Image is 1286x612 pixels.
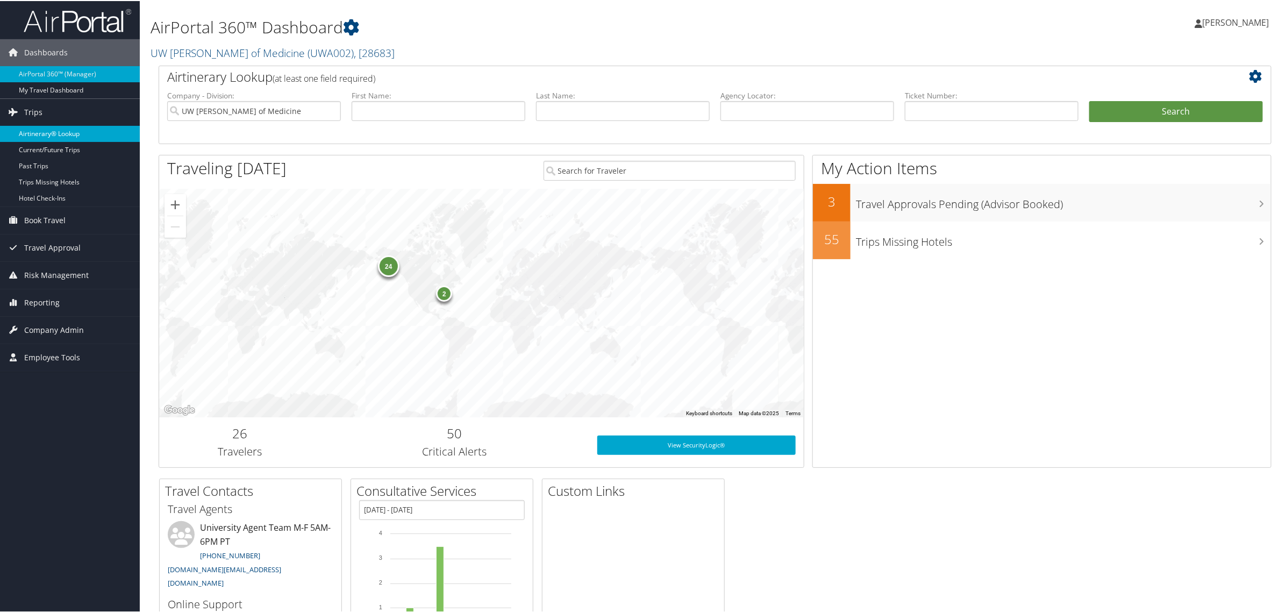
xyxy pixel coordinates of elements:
[308,45,354,59] span: ( UWA002 )
[720,89,894,100] label: Agency Locator:
[813,183,1271,220] a: 3Travel Approvals Pending (Advisor Booked)
[813,191,851,210] h2: 3
[168,596,333,611] h3: Online Support
[273,72,375,83] span: (at least one field required)
[24,233,81,260] span: Travel Approval
[24,38,68,65] span: Dashboards
[597,435,796,454] a: View SecurityLogic®
[168,564,281,587] a: [DOMAIN_NAME][EMAIL_ADDRESS][DOMAIN_NAME]
[813,229,851,247] h2: 55
[165,481,341,499] h2: Travel Contacts
[352,89,525,100] label: First Name:
[24,261,89,288] span: Risk Management
[162,520,339,592] li: University Agent Team M-F 5AM-6PM PT
[379,603,382,609] tspan: 1
[785,409,801,415] a: Terms (opens in new tab)
[536,89,710,100] label: Last Name:
[200,550,260,559] a: [PHONE_NUMBER]
[162,402,197,416] a: Open this area in Google Maps (opens a new window)
[168,501,333,516] h3: Travel Agents
[905,89,1078,100] label: Ticket Number:
[1089,100,1263,122] button: Search
[165,193,186,215] button: Zoom in
[24,316,84,343] span: Company Admin
[167,67,1170,85] h2: Airtinerary Lookup
[379,578,382,585] tspan: 2
[813,220,1271,258] a: 55Trips Missing Hotels
[24,343,80,370] span: Employee Tools
[328,443,581,458] h3: Critical Alerts
[167,156,287,179] h1: Traveling [DATE]
[24,98,42,125] span: Trips
[151,45,395,59] a: UW [PERSON_NAME] of Medicine
[856,190,1271,211] h3: Travel Approvals Pending (Advisor Booked)
[1202,16,1269,27] span: [PERSON_NAME]
[379,553,382,560] tspan: 3
[24,288,60,315] span: Reporting
[739,409,779,415] span: Map data ©2025
[162,402,197,416] img: Google
[24,7,131,32] img: airportal-logo.png
[548,481,724,499] h2: Custom Links
[856,228,1271,248] h3: Trips Missing Hotels
[544,160,796,180] input: Search for Traveler
[328,423,581,442] h2: 50
[151,15,903,38] h1: AirPortal 360™ Dashboard
[377,254,399,276] div: 24
[686,409,732,416] button: Keyboard shortcuts
[1195,5,1280,38] a: [PERSON_NAME]
[165,215,186,237] button: Zoom out
[354,45,395,59] span: , [ 28683 ]
[24,206,66,233] span: Book Travel
[379,529,382,535] tspan: 4
[167,423,312,442] h2: 26
[813,156,1271,179] h1: My Action Items
[356,481,533,499] h2: Consultative Services
[167,89,341,100] label: Company - Division:
[436,284,452,301] div: 2
[167,443,312,458] h3: Travelers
